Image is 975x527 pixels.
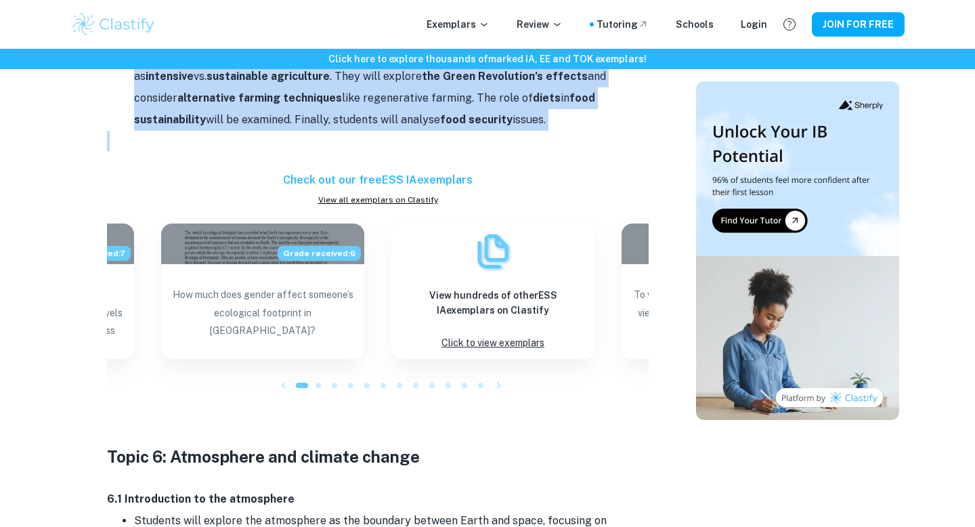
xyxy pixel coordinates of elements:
[422,70,588,83] strong: the Green Revolution’s effects
[427,17,490,32] p: Exemplars
[597,17,649,32] a: Tutoring
[107,444,649,469] h3: Topic 6: Atmosphere and climate change
[70,11,156,38] img: Clastify logo
[107,172,649,188] h6: Check out our free ESS IA exemplars
[632,286,814,345] p: To what extent does gender affect one’s view of climate change’s existence and the threat it pose...
[622,224,825,359] a: Blog exemplar: To what extent does gender affect one’s To what extent does gender affect one’s vi...
[696,81,899,420] img: Thumbnail
[741,17,767,32] a: Login
[107,194,649,206] a: View all exemplars on Clastify
[177,91,342,104] strong: alternative farming techniques
[533,91,561,104] strong: diets
[391,224,594,359] a: ExemplarsView hundreds of otherESS IAexemplars on ClastifyClick to view exemplars
[676,17,714,32] a: Schools
[473,231,513,272] img: Exemplars
[778,13,801,36] button: Help and Feedback
[107,492,295,505] strong: 6.1 Introduction to the atmosphere
[3,51,972,66] h6: Click here to explore thousands of marked IA, EE and TOK exemplars !
[207,70,330,83] strong: sustainable agriculture
[161,224,364,359] a: Blog exemplar: How much does gender affect someone’s ecGrade received:6How much does gender affec...
[402,288,584,318] h6: View hundreds of other ESS IA exemplars on Clastify
[440,113,513,126] strong: food security
[517,17,563,32] p: Review
[812,12,905,37] button: JOIN FOR FREE
[146,70,194,83] strong: intensive
[172,286,353,345] p: How much does gender affect someone’s ecological footprint in [GEOGRAPHIC_DATA]?
[278,246,361,261] span: Grade received: 6
[441,334,544,352] p: Click to view exemplars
